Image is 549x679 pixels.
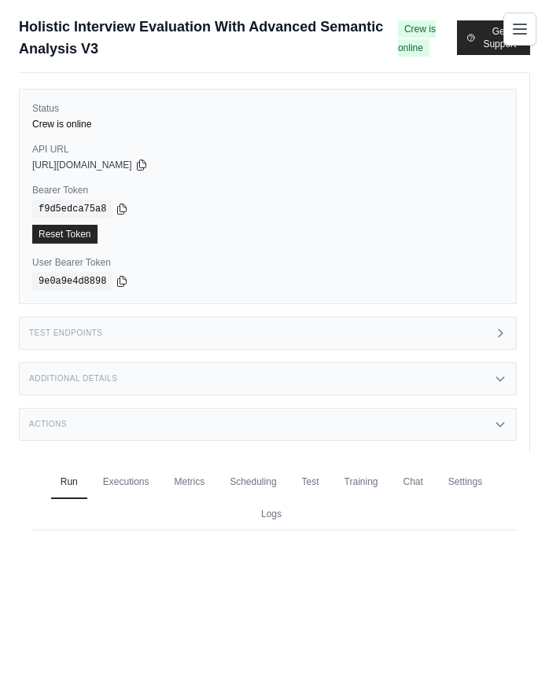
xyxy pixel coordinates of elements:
[293,466,329,499] a: Test
[220,466,286,499] a: Scheduling
[19,16,389,60] span: Holistic Interview Evaluation With Advanced Semantic Analysis V3
[503,13,536,46] button: Toggle navigation
[32,272,112,291] code: 9e0a9e4d8898
[457,20,530,55] button: Get Support
[32,184,503,196] label: Bearer Token
[32,143,503,156] label: API URL
[165,466,215,499] a: Metrics
[394,466,433,499] a: Chat
[335,466,388,499] a: Training
[29,328,103,338] h3: Test Endpoints
[29,420,67,429] h3: Actions
[32,225,98,244] a: Reset Token
[252,498,291,531] a: Logs
[32,256,503,269] label: User Bearer Token
[29,374,117,384] h3: Additional Details
[32,159,132,171] span: [URL][DOMAIN_NAME]
[32,200,112,218] code: f9d5edca75a8
[51,466,87,499] a: Run
[439,466,492,499] a: Settings
[32,118,503,130] div: Crew is online
[32,102,503,115] label: Status
[398,20,436,57] span: Crew is online
[94,466,159,499] a: Executions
